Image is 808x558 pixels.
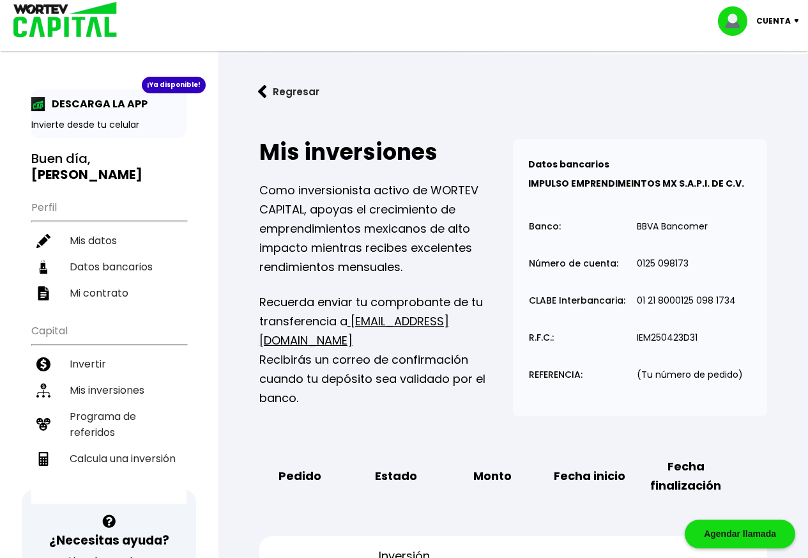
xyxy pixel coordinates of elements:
p: BBVA Bancomer [637,222,708,231]
b: Estado [375,467,417,486]
p: (Tu número de pedido) [637,370,743,380]
p: R.F.C.: [529,333,554,343]
a: [EMAIL_ADDRESS][DOMAIN_NAME] [259,313,449,348]
p: 01 21 8000125 098 1734 [637,296,736,306]
p: Invierte desde tu celular [31,118,187,132]
a: Programa de referidos [31,403,187,446]
img: icon-down [791,19,808,23]
p: Como inversionista activo de WORTEV CAPITAL, apoyas el crecimiento de emprendimientos mexicanos d... [259,181,514,277]
ul: Perfil [31,193,187,306]
p: 0125 098173 [637,259,689,268]
p: Cuenta [756,12,791,31]
img: datos-icon.10cf9172.svg [36,260,50,274]
a: Datos bancarios [31,254,187,280]
img: flecha izquierda [258,85,267,98]
b: [PERSON_NAME] [31,166,142,183]
img: calculadora-icon.17d418c4.svg [36,452,50,466]
img: editar-icon.952d3147.svg [36,234,50,248]
b: Datos bancarios [528,158,609,171]
button: Regresar [239,75,339,109]
a: Invertir [31,351,187,377]
p: Recuerda enviar tu comprobante de tu transferencia a Recibirás un correo de confirmación cuando t... [259,293,514,408]
img: app-icon [31,97,45,111]
img: inversiones-icon.6695dc30.svg [36,384,50,398]
p: Banco: [529,222,561,231]
a: Mis datos [31,228,187,254]
p: DESCARGA LA APP [45,96,148,112]
a: Mis inversiones [31,377,187,403]
b: Monto [473,467,512,486]
h2: Mis inversiones [259,139,514,165]
div: ¡Ya disponible! [142,77,206,93]
img: recomiendanos-icon.9b8e9327.svg [36,417,50,431]
img: contrato-icon.f2db500c.svg [36,286,50,300]
b: IMPULSO EMPRENDIMEINTOS MX S.A.P.I. DE C.V. [528,177,744,190]
p: Número de cuenta: [529,259,618,268]
img: profile-image [718,6,756,36]
a: Calcula una inversión [31,446,187,472]
p: CLABE Interbancaria: [529,296,625,306]
div: Agendar llamada [685,520,795,548]
b: Pedido [278,467,321,486]
b: Fecha finalización [645,457,726,495]
ul: Capital [31,316,187,504]
img: invertir-icon.b3b967d7.svg [36,357,50,371]
p: REFERENCIA: [529,370,583,380]
p: IEM250423D31 [637,333,697,343]
a: Mi contrato [31,280,187,306]
h3: ¿Necesitas ayuda? [49,531,169,550]
b: Fecha inicio [554,467,625,486]
h3: Buen día, [31,151,187,183]
a: flecha izquierdaRegresar [239,75,788,109]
